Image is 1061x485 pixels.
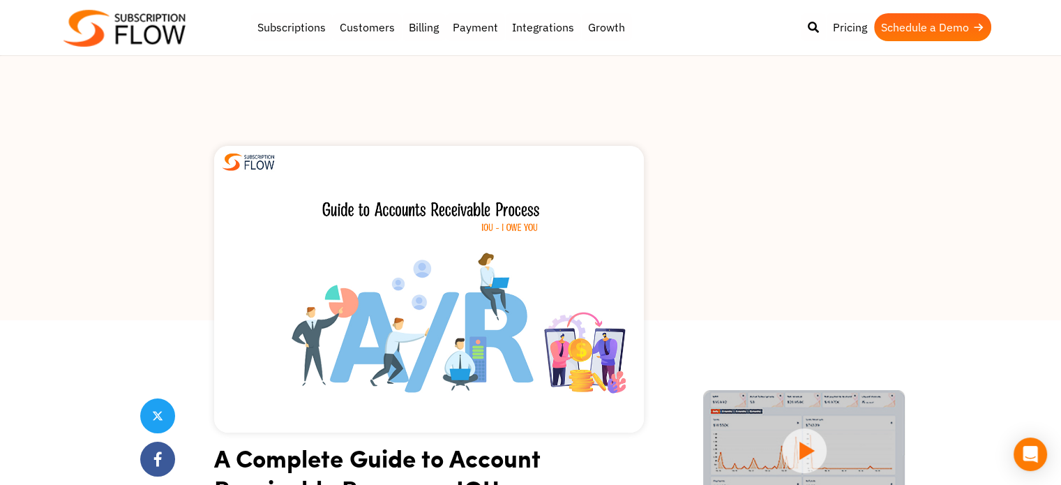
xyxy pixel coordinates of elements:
[402,13,446,41] a: Billing
[874,13,991,41] a: Schedule a Demo
[446,13,505,41] a: Payment
[214,146,644,433] img: Account-Receivable-Process
[250,13,333,41] a: Subscriptions
[333,13,402,41] a: Customers
[826,13,874,41] a: Pricing
[63,10,186,47] img: Subscriptionflow
[581,13,632,41] a: Growth
[1014,438,1047,471] div: Open Intercom Messenger
[505,13,581,41] a: Integrations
